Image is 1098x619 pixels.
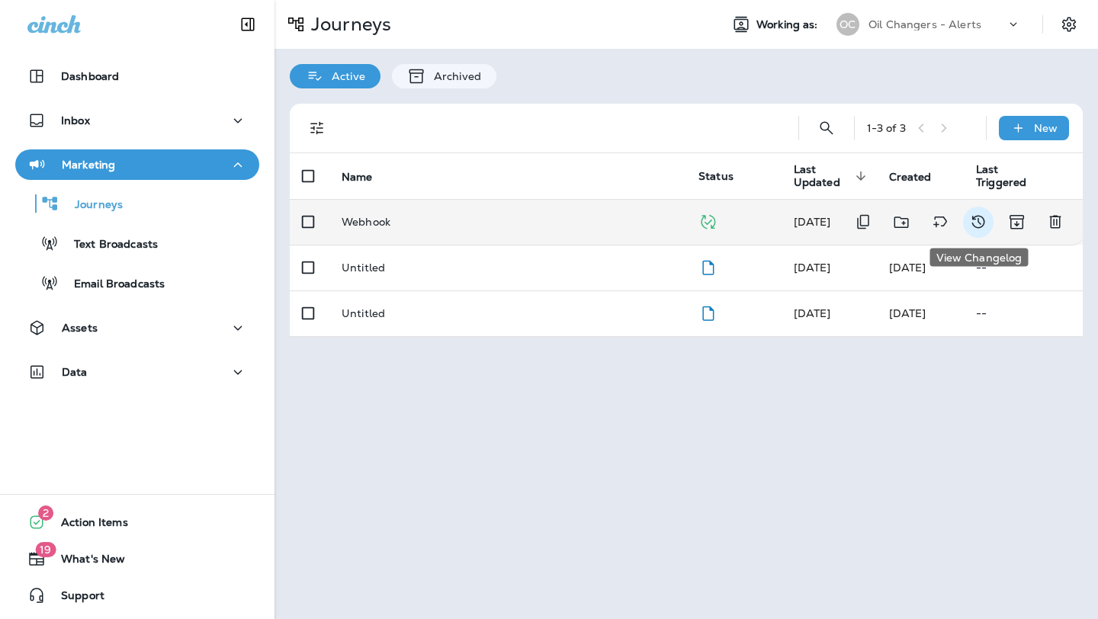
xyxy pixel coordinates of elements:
[61,114,90,127] p: Inbox
[15,313,259,343] button: Assets
[756,18,821,31] span: Working as:
[305,13,391,36] p: Journeys
[794,163,871,189] span: Last Updated
[976,163,1026,189] span: Last Triggered
[889,170,952,184] span: Created
[868,18,981,30] p: Oil Changers - Alerts
[342,216,390,228] p: Webhook
[1034,122,1058,134] p: New
[925,207,955,238] button: Add tags
[342,170,393,184] span: Name
[38,505,53,521] span: 2
[1055,11,1083,38] button: Settings
[302,113,332,143] button: Filters
[15,227,259,259] button: Text Broadcasts
[15,188,259,220] button: Journeys
[698,169,734,183] span: Status
[889,306,926,320] span: Joy Matibiri
[15,149,259,180] button: Marketing
[794,215,831,229] span: Joy Matibiri
[59,238,158,252] p: Text Broadcasts
[62,322,98,334] p: Assets
[61,70,119,82] p: Dashboard
[15,267,259,299] button: Email Broadcasts
[794,306,831,320] span: Joy Matibiri
[46,516,128,534] span: Action Items
[794,163,851,189] span: Last Updated
[15,507,259,537] button: 2Action Items
[836,13,859,36] div: OC
[889,261,926,274] span: Joy Matibiri
[15,544,259,574] button: 19What's New
[342,261,385,274] p: Untitled
[698,305,718,319] span: Draft
[794,261,831,274] span: Joy Matibiri
[1001,207,1032,238] button: Archive
[324,70,365,82] p: Active
[342,171,373,184] span: Name
[886,207,917,238] button: Move to folder
[342,307,385,319] p: Untitled
[976,307,1071,319] p: --
[62,366,88,378] p: Data
[963,207,994,238] button: View Changelog
[226,9,269,40] button: Collapse Sidebar
[46,553,125,571] span: What's New
[15,105,259,136] button: Inbox
[1040,207,1071,238] button: Delete
[976,163,1046,189] span: Last Triggered
[976,261,1071,274] p: --
[46,589,104,608] span: Support
[811,113,842,143] button: Search Journeys
[15,357,259,387] button: Data
[59,198,123,213] p: Journeys
[698,259,718,273] span: Draft
[62,159,115,171] p: Marketing
[35,542,56,557] span: 19
[698,213,718,227] span: Published
[930,249,1029,267] div: View Changelog
[426,70,481,82] p: Archived
[889,171,932,184] span: Created
[867,122,906,134] div: 1 - 3 of 3
[15,580,259,611] button: Support
[848,207,878,238] button: Duplicate
[15,61,259,91] button: Dashboard
[59,277,165,292] p: Email Broadcasts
